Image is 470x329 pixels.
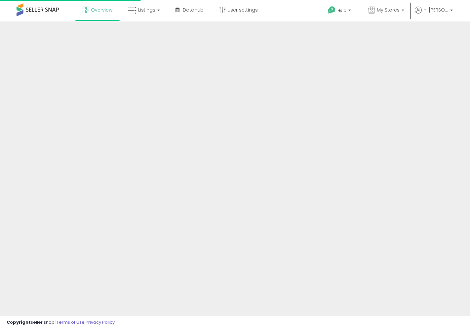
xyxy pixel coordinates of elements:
span: Listings [138,7,155,13]
i: Get Help [328,6,336,14]
a: Hi [PERSON_NAME] [415,7,453,21]
span: My Stores [377,7,400,13]
span: DataHub [183,7,204,13]
span: Help [337,8,346,13]
a: Help [323,1,358,21]
span: Hi [PERSON_NAME] [423,7,448,13]
span: Overview [91,7,112,13]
